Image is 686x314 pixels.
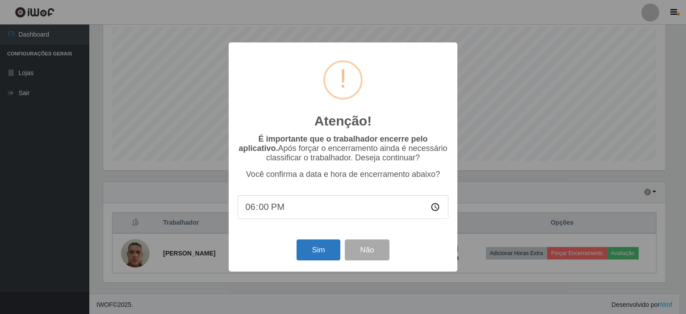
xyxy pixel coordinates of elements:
[297,239,340,260] button: Sim
[238,170,448,179] p: Você confirma a data e hora de encerramento abaixo?
[238,134,448,163] p: Após forçar o encerramento ainda é necessário classificar o trabalhador. Deseja continuar?
[314,113,372,129] h2: Atenção!
[238,134,427,153] b: É importante que o trabalhador encerre pelo aplicativo.
[345,239,389,260] button: Não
